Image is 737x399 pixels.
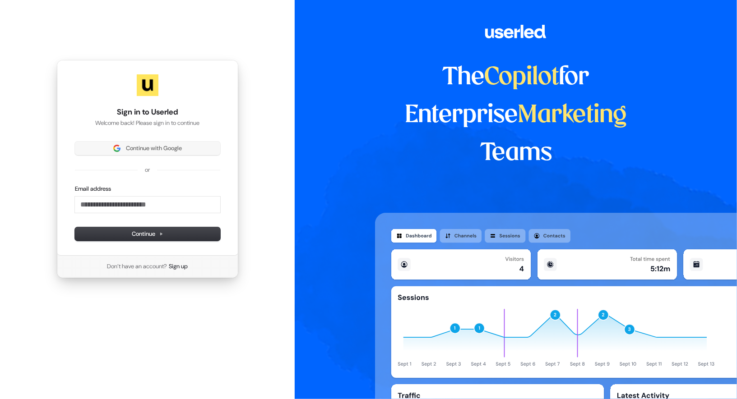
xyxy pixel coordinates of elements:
p: Welcome back! Please sign in to continue [75,119,220,127]
img: Userled [137,74,158,96]
span: Continue with Google [126,144,182,152]
button: Sign in with GoogleContinue with Google [75,142,220,155]
span: Marketing [518,104,627,127]
p: or [145,166,150,174]
h1: Sign in to Userled [75,107,220,118]
label: Email address [75,185,111,193]
span: Continue [132,230,163,238]
img: Sign in with Google [113,145,121,152]
span: Don’t have an account? [107,262,167,271]
span: Copilot [485,66,559,89]
h1: The for Enterprise Teams [375,59,657,172]
button: Continue [75,227,220,241]
a: Sign up [169,262,188,271]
